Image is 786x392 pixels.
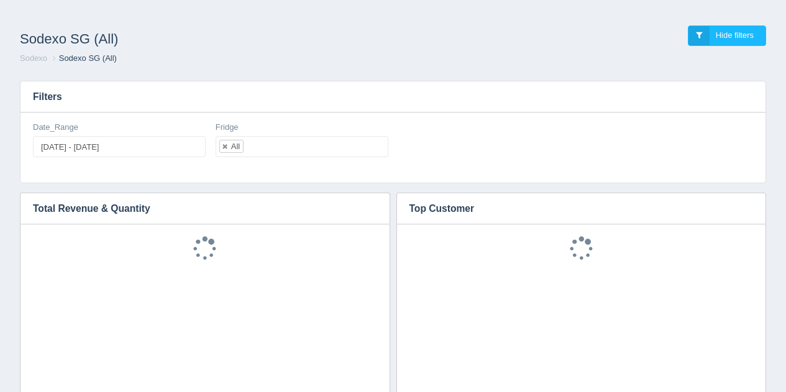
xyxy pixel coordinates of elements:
[688,25,766,46] a: Hide filters
[21,193,371,224] h3: Total Revenue & Quantity
[20,53,47,63] a: Sodexo
[216,122,239,134] label: Fridge
[20,25,393,53] h1: Sodexo SG (All)
[33,122,78,134] label: Date_Range
[231,142,240,150] div: All
[397,193,747,224] h3: Top Customer
[716,30,754,40] span: Hide filters
[21,81,765,112] h3: Filters
[50,53,117,65] li: Sodexo SG (All)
